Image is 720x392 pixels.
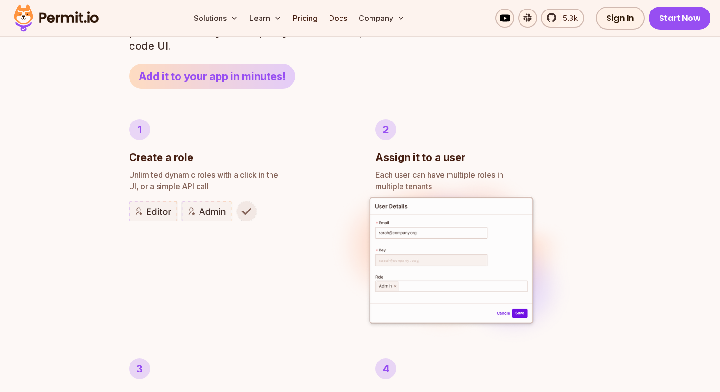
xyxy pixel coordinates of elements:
[557,12,578,24] span: 5.3k
[246,9,285,28] button: Learn
[649,7,711,30] a: Start Now
[325,9,351,28] a: Docs
[129,169,345,192] p: UI, or a simple API call
[129,64,295,89] a: Add it to your app in minutes!
[541,9,584,28] a: 5.3k
[129,358,150,379] div: 3
[375,358,396,379] div: 4
[129,169,345,181] span: Unlimited dynamic roles with a click in the
[355,9,409,28] button: Company
[10,2,103,34] img: Permit logo
[596,7,645,30] a: Sign In
[129,150,193,165] h3: Create a role
[289,9,321,28] a: Pricing
[375,150,466,165] h3: Assign it to a user
[190,9,242,28] button: Solutions
[129,119,150,140] div: 1
[375,119,396,140] div: 2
